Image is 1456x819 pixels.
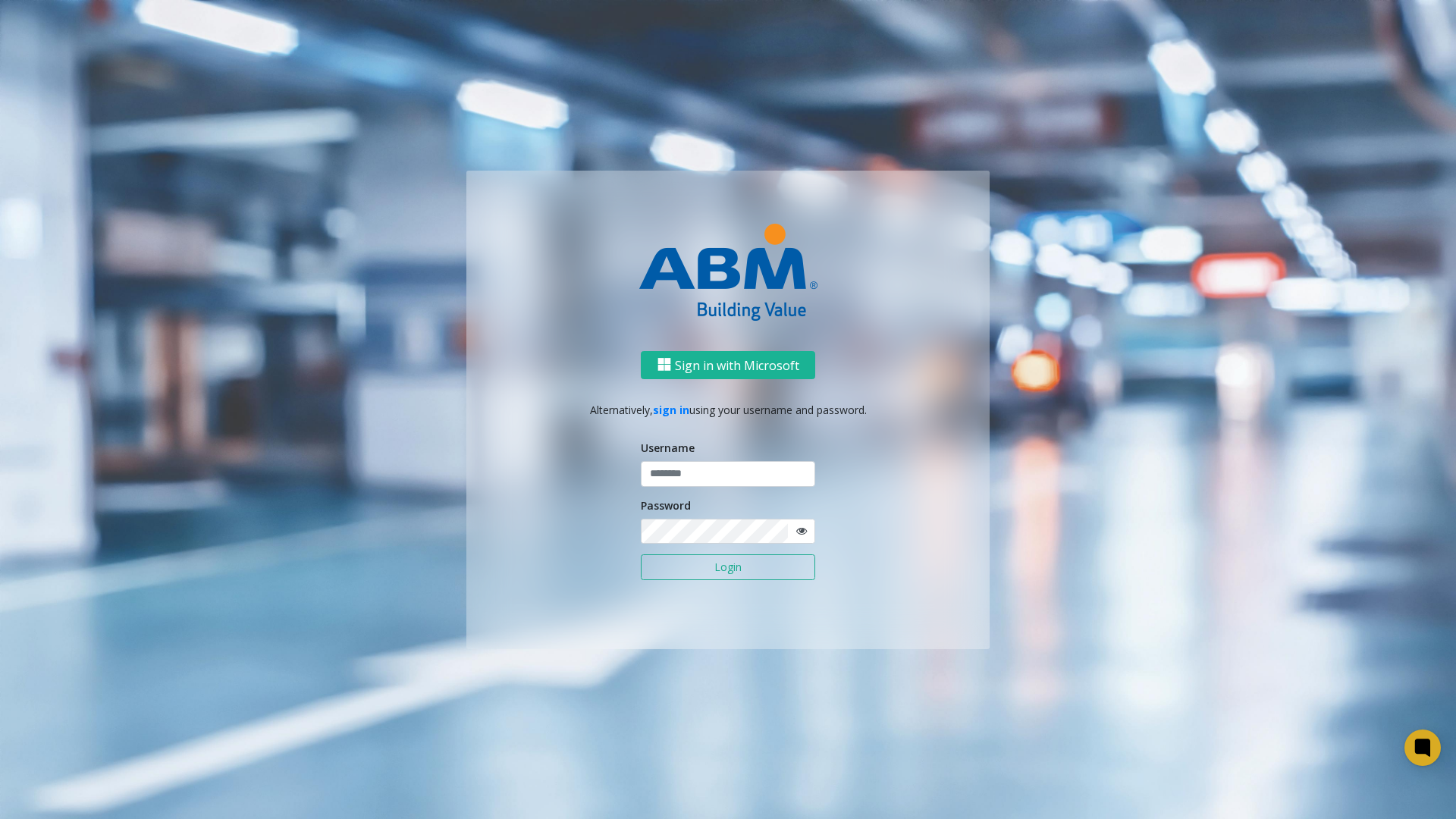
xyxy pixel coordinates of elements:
button: Login [641,554,815,580]
p: Alternatively, using your username and password. [482,401,974,417]
a: sign in [653,402,689,416]
button: Sign in with Microsoft [641,351,815,379]
label: Username [641,440,695,456]
label: Password [641,497,691,513]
